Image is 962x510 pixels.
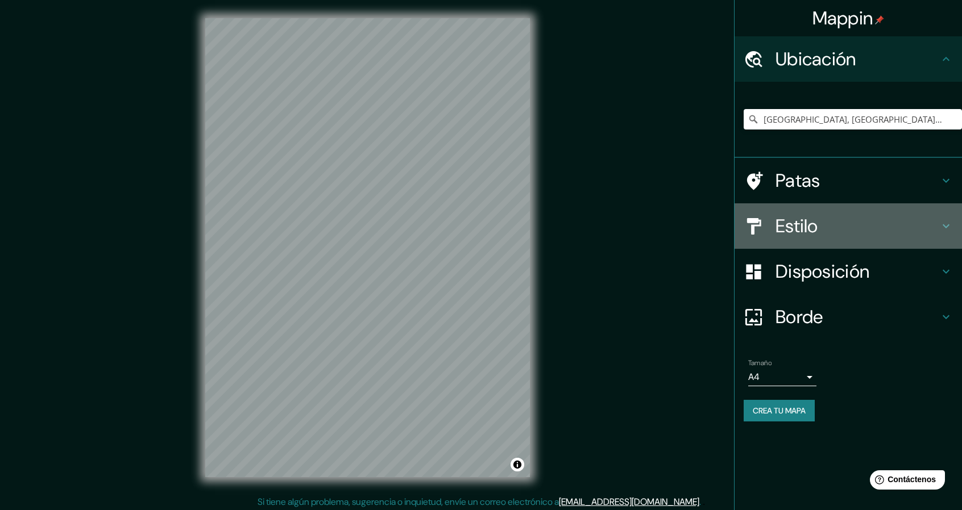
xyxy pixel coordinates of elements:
button: Activar o desactivar atribución [511,458,524,471]
font: Crea tu mapa [753,406,806,416]
font: . [699,496,701,508]
font: Patas [776,169,820,193]
font: Mappin [812,6,873,30]
font: Tamaño [748,358,772,367]
div: Borde [735,294,962,340]
div: Ubicación [735,36,962,82]
font: . [703,495,705,508]
iframe: Lanzador de widgets de ayuda [861,466,949,498]
font: Disposición [776,260,869,283]
font: Ubicación [776,47,856,71]
div: Estilo [735,203,962,249]
font: Estilo [776,214,818,238]
div: A4 [748,368,816,386]
img: pin-icon.png [875,15,884,24]
font: . [701,495,703,508]
canvas: Mapa [205,18,530,477]
button: Crea tu mapa [744,400,815,421]
input: Elige tu ciudad o zona [744,109,962,129]
font: Borde [776,305,823,329]
a: [EMAIL_ADDRESS][DOMAIN_NAME] [559,496,699,508]
div: Disposición [735,249,962,294]
font: Si tiene algún problema, sugerencia o inquietud, envíe un correo electrónico a [258,496,559,508]
font: A4 [748,371,760,383]
div: Patas [735,158,962,203]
